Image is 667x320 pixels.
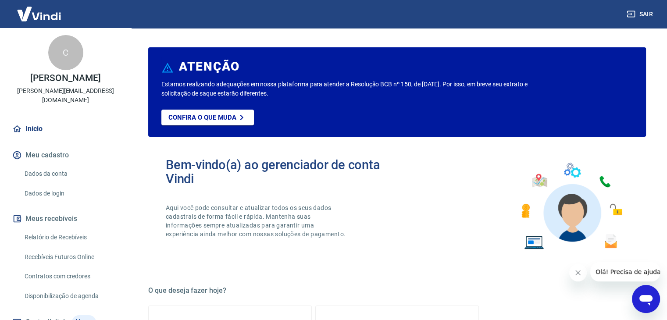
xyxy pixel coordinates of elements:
button: Sair [625,6,656,22]
p: Estamos realizando adequações em nossa plataforma para atender a Resolução BCB nº 150, de [DATE].... [161,80,539,98]
p: [PERSON_NAME] [30,74,100,83]
h2: Bem-vindo(a) ao gerenciador de conta Vindi [166,158,397,186]
p: [PERSON_NAME][EMAIL_ADDRESS][DOMAIN_NAME] [7,86,124,105]
iframe: Fechar mensagem [569,264,587,281]
a: Disponibilização de agenda [21,287,121,305]
p: Aqui você pode consultar e atualizar todos os seus dados cadastrais de forma fácil e rápida. Mant... [166,203,347,238]
h6: ATENÇÃO [179,62,240,71]
button: Meus recebíveis [11,209,121,228]
iframe: Mensagem da empresa [590,262,660,281]
a: Dados de login [21,185,121,203]
a: Dados da conta [21,165,121,183]
div: C [48,35,83,70]
a: Contratos com credores [21,267,121,285]
button: Meu cadastro [11,146,121,165]
img: Imagem de um avatar masculino com diversos icones exemplificando as funcionalidades do gerenciado... [514,158,628,255]
iframe: Botão para abrir a janela de mensagens [632,285,660,313]
span: Olá! Precisa de ajuda? [5,6,74,13]
a: Confira o que muda [161,110,254,125]
a: Início [11,119,121,139]
p: Confira o que muda [168,114,236,121]
h5: O que deseja fazer hoje? [148,286,646,295]
a: Relatório de Recebíveis [21,228,121,246]
img: Vindi [11,0,68,27]
a: Recebíveis Futuros Online [21,248,121,266]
